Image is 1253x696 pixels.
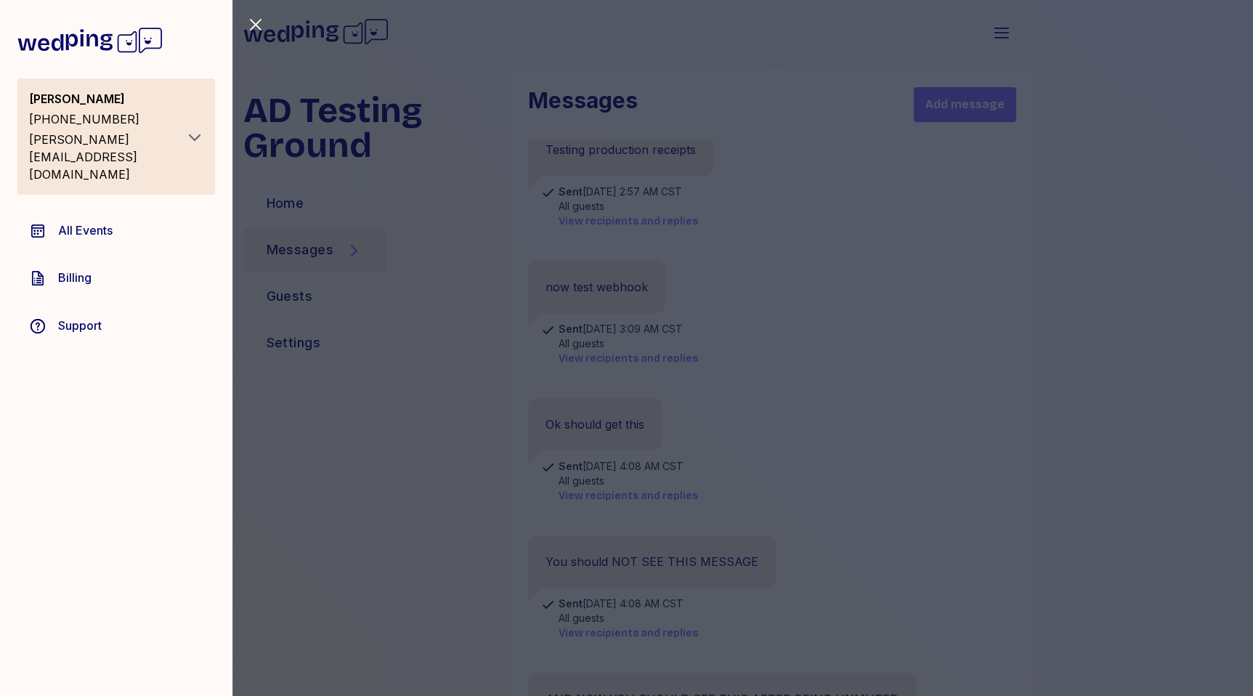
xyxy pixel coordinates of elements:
span: Billing [58,269,92,286]
div: [PERSON_NAME][EMAIL_ADDRESS][DOMAIN_NAME] [29,131,180,183]
div: [PHONE_NUMBER] [29,110,180,128]
div: [PERSON_NAME] [29,90,180,108]
a: Support [17,304,215,347]
span: Support [58,317,102,334]
span: All Events [58,222,113,239]
a: Billing [17,257,215,299]
a: All Events [17,209,215,251]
